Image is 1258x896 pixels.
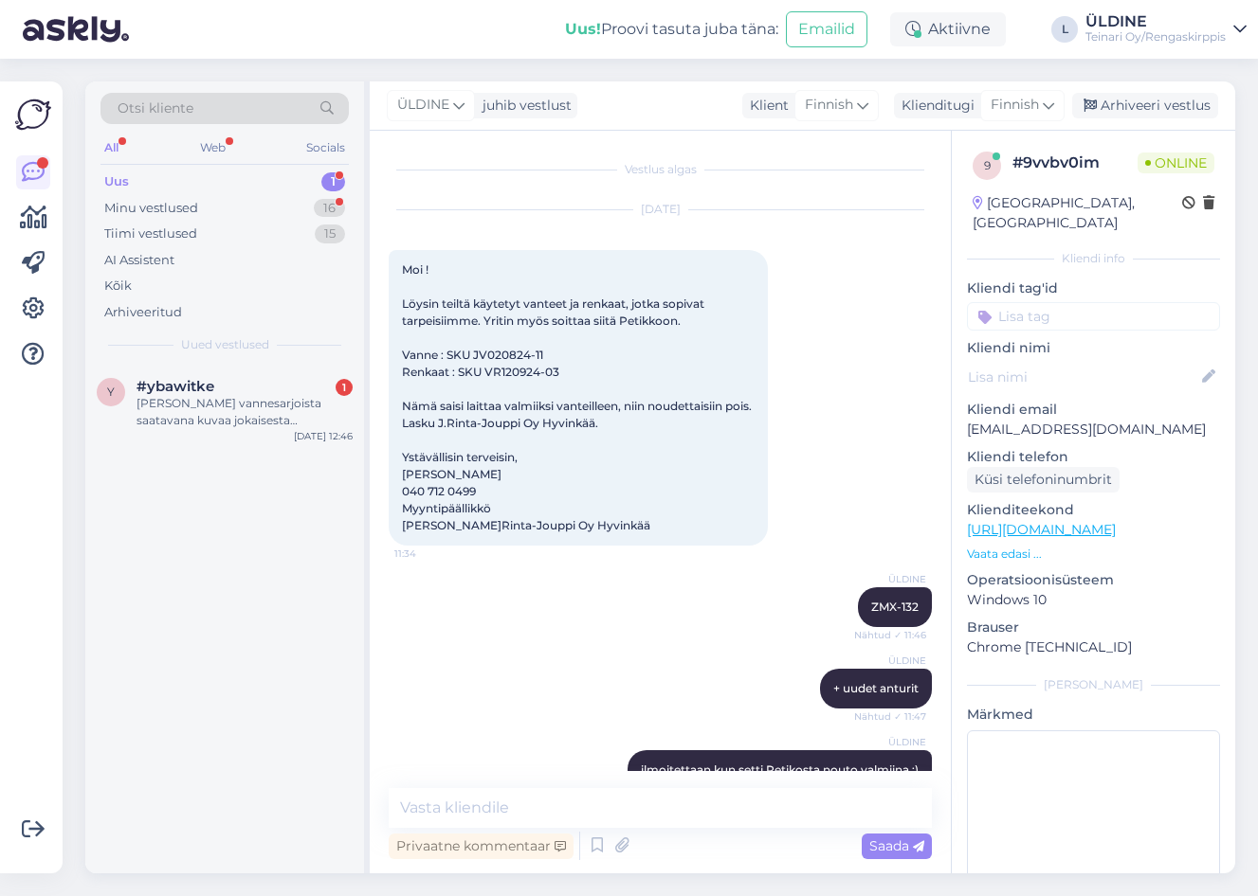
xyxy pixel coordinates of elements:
[786,11,867,47] button: Emailid
[967,278,1220,298] p: Kliendi tag'id
[967,420,1220,439] p: [EMAIL_ADDRESS][DOMAIN_NAME]
[137,378,214,395] span: #ybawitke
[565,20,601,38] b: Uus!
[967,521,1116,538] a: [URL][DOMAIN_NAME]
[967,467,1120,493] div: Küsi telefoninumbrit
[302,135,349,160] div: Socials
[967,500,1220,520] p: Klienditeekond
[967,302,1220,331] input: Lisa tag
[104,303,182,322] div: Arhiveeritud
[394,547,465,561] span: 11:34
[984,158,991,172] span: 9
[315,224,345,243] div: 15
[565,18,778,41] div: Proovi tasuta juba täna:
[1085,14,1247,45] a: ÜLDINETeinari Oy/Rengaskirppis
[475,96,572,116] div: juhib vestlust
[967,590,1220,610] p: Windows 10
[967,338,1220,358] p: Kliendi nimi
[967,676,1220,693] div: [PERSON_NAME]
[181,336,269,353] span: Uued vestlused
[805,95,853,116] span: Finnish
[107,385,115,399] span: y
[1138,152,1214,173] span: Online
[397,95,449,116] span: ÜLDINE
[968,367,1198,387] input: Lisa nimi
[967,637,1220,657] p: Chrome [TECHNICAL_ID]
[402,262,755,532] span: Moi ! Löysin teiltä käytetyt vanteet ja renkaat, jotka sopivat tarpeisiimme. Yritin myös soittaa ...
[742,96,789,116] div: Klient
[967,546,1220,563] p: Vaata edasi ...
[100,135,122,160] div: All
[118,99,193,118] span: Otsi kliente
[967,400,1220,420] p: Kliendi email
[1085,14,1226,29] div: ÜLDINE
[855,735,926,749] span: ÜLDINE
[894,96,975,116] div: Klienditugi
[1072,93,1218,118] div: Arhiveeri vestlus
[833,681,919,695] span: + uudet anturit
[104,224,197,243] div: Tiimi vestlused
[967,250,1220,267] div: Kliendi info
[967,705,1220,725] p: Märkmed
[869,837,924,854] span: Saada
[967,447,1220,467] p: Kliendi telefon
[336,379,353,396] div: 1
[104,277,132,296] div: Kõik
[1051,16,1078,43] div: L
[196,135,229,160] div: Web
[855,654,926,668] span: ÜLDINE
[854,628,926,642] span: Nähtud ✓ 11:46
[973,193,1182,233] div: [GEOGRAPHIC_DATA], [GEOGRAPHIC_DATA]
[137,395,353,429] div: [PERSON_NAME] vannesarjoista saatavana kuvaa jokaisesta vanteesta? Ostopäätöstä vaikea tehdä jos ...
[104,172,129,191] div: Uus
[389,833,574,859] div: Privaatne kommentaar
[389,161,932,178] div: Vestlus algas
[1012,152,1138,174] div: # 9vvbv0im
[1085,29,1226,45] div: Teinari Oy/Rengaskirppis
[855,572,926,586] span: ÜLDINE
[389,201,932,218] div: [DATE]
[967,618,1220,637] p: Brauser
[15,97,51,133] img: Askly Logo
[104,199,198,218] div: Minu vestlused
[314,199,345,218] div: 16
[294,429,353,443] div: [DATE] 12:46
[321,172,345,191] div: 1
[967,570,1220,590] p: Operatsioonisüsteem
[890,12,1006,46] div: Aktiivne
[641,762,919,777] span: ilmoitettaan kun setti Petikosta nouto valmiina :)
[991,95,1039,116] span: Finnish
[104,251,174,270] div: AI Assistent
[854,709,926,724] span: Nähtud ✓ 11:47
[871,600,919,614] span: ZMX-132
